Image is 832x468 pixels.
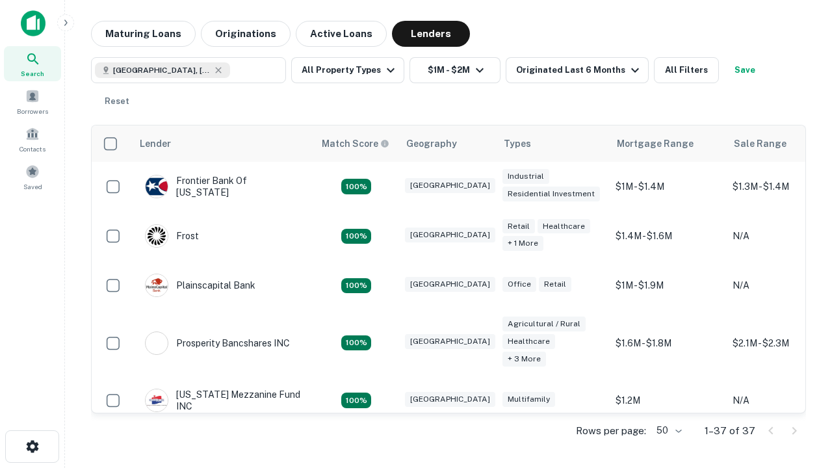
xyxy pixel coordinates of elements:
div: Geography [406,136,457,151]
div: [GEOGRAPHIC_DATA] [405,334,495,349]
div: Originated Last 6 Months [516,62,643,78]
img: picture [146,225,168,247]
th: Types [496,125,609,162]
div: Retail [502,219,535,234]
p: Rows per page: [576,423,646,439]
div: Matching Properties: 5, hasApolloMatch: undefined [341,393,371,408]
button: Reset [96,88,138,114]
th: Capitalize uses an advanced AI algorithm to match your search with the best lender. The match sco... [314,125,398,162]
iframe: Chat Widget [767,364,832,426]
button: All Property Types [291,57,404,83]
div: Healthcare [502,334,555,349]
div: Matching Properties: 4, hasApolloMatch: undefined [341,179,371,194]
div: Frost [145,224,199,248]
img: capitalize-icon.png [21,10,45,36]
th: Lender [132,125,314,162]
div: Lender [140,136,171,151]
span: Saved [23,181,42,192]
div: Matching Properties: 4, hasApolloMatch: undefined [341,278,371,294]
td: $1M - $1.4M [609,162,726,211]
div: Matching Properties: 6, hasApolloMatch: undefined [341,335,371,351]
a: Saved [4,159,61,194]
img: picture [146,332,168,354]
button: Originations [201,21,291,47]
div: [GEOGRAPHIC_DATA] [405,178,495,193]
div: Healthcare [538,219,590,234]
button: All Filters [654,57,719,83]
span: Contacts [19,144,45,154]
div: Frontier Bank Of [US_STATE] [145,175,301,198]
p: 1–37 of 37 [705,423,755,439]
a: Contacts [4,122,61,157]
div: Matching Properties: 4, hasApolloMatch: undefined [341,229,371,244]
td: $1.4M - $1.6M [609,211,726,261]
img: picture [146,175,168,198]
button: Lenders [392,21,470,47]
button: Save your search to get updates of matches that match your search criteria. [724,57,766,83]
div: [GEOGRAPHIC_DATA] [405,392,495,407]
th: Geography [398,125,496,162]
div: Industrial [502,169,549,184]
div: Prosperity Bancshares INC [145,331,290,355]
td: $1M - $1.9M [609,261,726,310]
div: + 3 more [502,352,546,367]
div: Plainscapital Bank [145,274,255,297]
div: Office [502,277,536,292]
div: Capitalize uses an advanced AI algorithm to match your search with the best lender. The match sco... [322,136,389,151]
div: 50 [651,421,684,440]
div: Mortgage Range [617,136,694,151]
a: Search [4,46,61,81]
img: picture [146,389,168,411]
button: Originated Last 6 Months [506,57,649,83]
a: Borrowers [4,84,61,119]
button: Active Loans [296,21,387,47]
th: Mortgage Range [609,125,726,162]
td: $1.6M - $1.8M [609,310,726,376]
div: Agricultural / Rural [502,317,586,331]
button: Maturing Loans [91,21,196,47]
button: $1M - $2M [409,57,500,83]
div: [US_STATE] Mezzanine Fund INC [145,389,301,412]
div: [GEOGRAPHIC_DATA] [405,277,495,292]
div: Multifamily [502,392,555,407]
div: Retail [539,277,571,292]
img: picture [146,274,168,296]
h6: Match Score [322,136,387,151]
div: + 1 more [502,236,543,251]
div: Residential Investment [502,187,600,201]
span: Borrowers [17,106,48,116]
div: Sale Range [734,136,786,151]
span: [GEOGRAPHIC_DATA], [GEOGRAPHIC_DATA], [GEOGRAPHIC_DATA] [113,64,211,76]
td: $1.2M [609,376,726,425]
div: Types [504,136,531,151]
div: [GEOGRAPHIC_DATA] [405,227,495,242]
span: Search [21,68,44,79]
